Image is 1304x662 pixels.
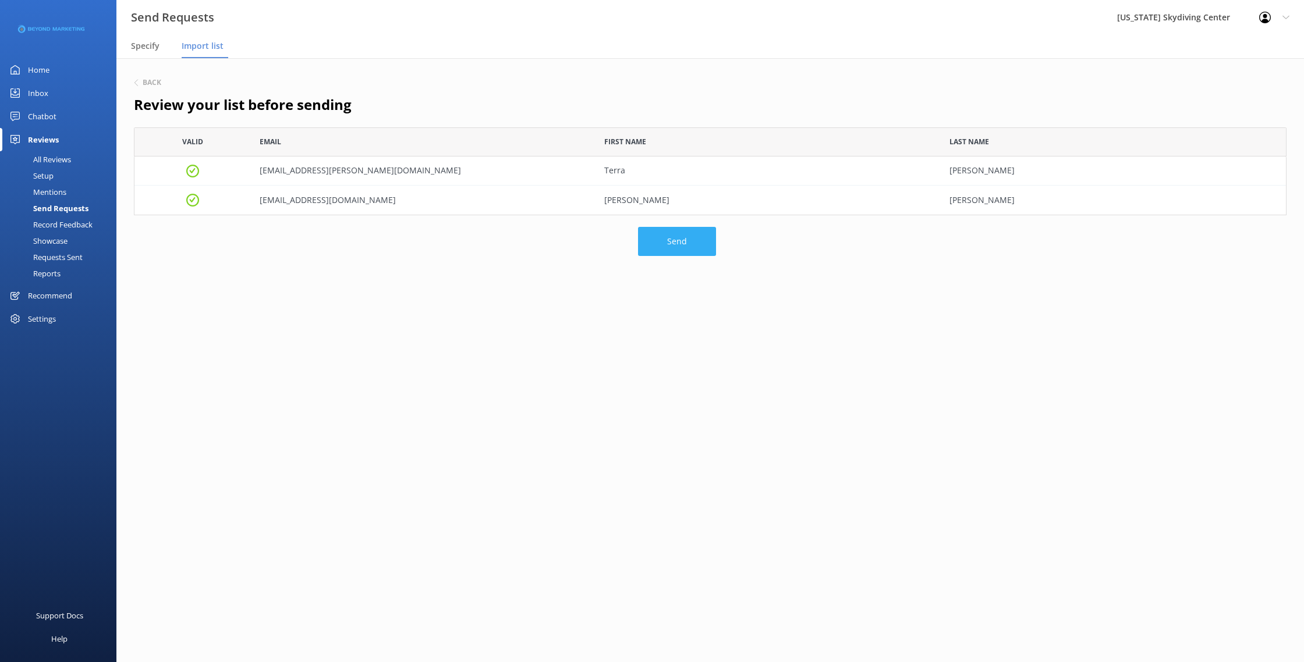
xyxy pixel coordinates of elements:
div: Inbox [28,81,48,105]
div: grid [134,156,1287,215]
div: Support Docs [36,604,83,627]
div: Chatbot [28,105,56,128]
div: Olsen [941,156,1286,186]
div: Mentions [7,184,66,200]
div: Setup [7,168,54,184]
div: Recommend [28,284,72,307]
span: Import list [182,40,224,52]
div: terra.olsen@yahoo.com [251,156,596,186]
a: Requests Sent [7,249,116,265]
a: Setup [7,168,116,184]
div: Reviews [28,128,59,151]
div: Record Feedback [7,216,93,233]
div: Reports [7,265,61,282]
h2: Review your list before sending [134,94,1287,116]
button: Send [638,227,716,256]
a: Record Feedback [7,216,116,233]
a: Send Requests [7,200,116,216]
div: Terra [596,156,941,186]
span: Last Name [949,136,989,147]
div: Showcase [7,233,68,249]
div: Requests Sent [7,249,83,265]
button: Back [134,79,161,86]
div: Settings [28,307,56,330]
a: Mentions [7,184,116,200]
div: Send Requests [7,200,88,216]
div: Kaminski [941,186,1286,215]
a: Reports [7,265,116,282]
h3: Send Requests [131,8,214,27]
span: Email [260,136,281,147]
span: Specify [131,40,160,52]
span: First Name [604,136,646,147]
div: Home [28,58,49,81]
div: All Reviews [7,151,71,168]
h6: Back [143,79,161,86]
a: All Reviews [7,151,116,168]
span: Valid [182,136,203,147]
img: 3-1676954853.png [17,20,84,39]
div: rpkamins@gmail.com [251,186,596,215]
div: Help [51,627,68,650]
div: Richard [596,186,941,215]
a: Showcase [7,233,116,249]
